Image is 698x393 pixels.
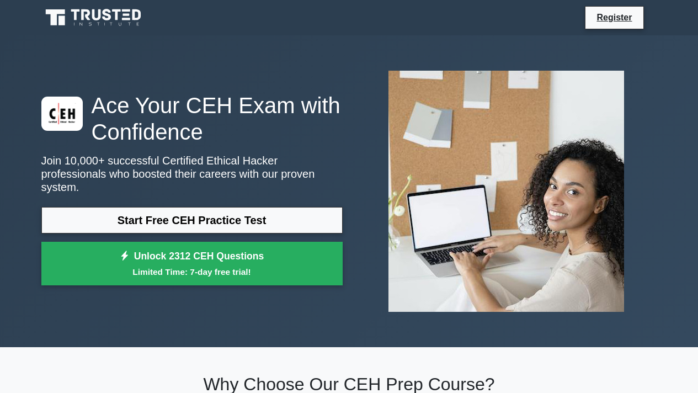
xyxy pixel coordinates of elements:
[590,10,638,24] a: Register
[41,242,343,286] a: Unlock 2312 CEH QuestionsLimited Time: 7-day free trial!
[41,207,343,233] a: Start Free CEH Practice Test
[55,265,329,278] small: Limited Time: 7-day free trial!
[41,92,343,145] h1: Ace Your CEH Exam with Confidence
[41,154,343,194] p: Join 10,000+ successful Certified Ethical Hacker professionals who boosted their careers with our...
